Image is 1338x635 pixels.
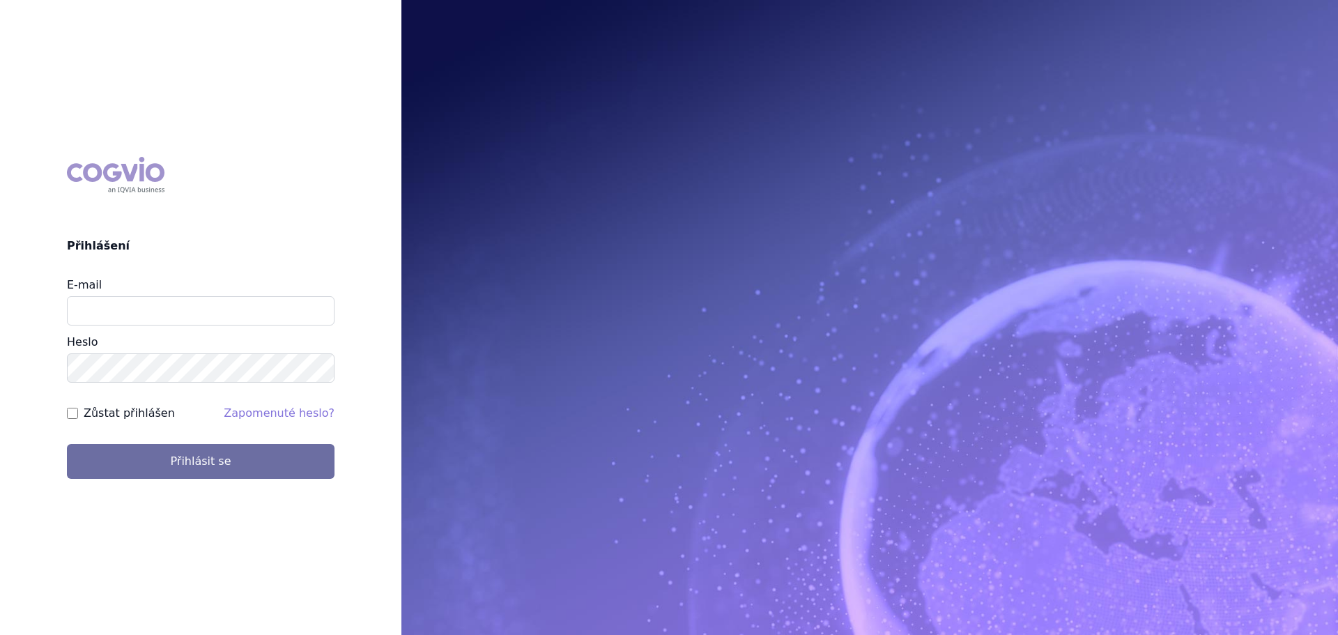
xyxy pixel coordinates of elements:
label: Heslo [67,335,98,349]
label: Zůstat přihlášen [84,405,175,422]
button: Přihlásit se [67,444,334,479]
a: Zapomenuté heslo? [224,406,334,420]
h2: Přihlášení [67,238,334,254]
div: COGVIO [67,157,164,193]
label: E-mail [67,278,102,291]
